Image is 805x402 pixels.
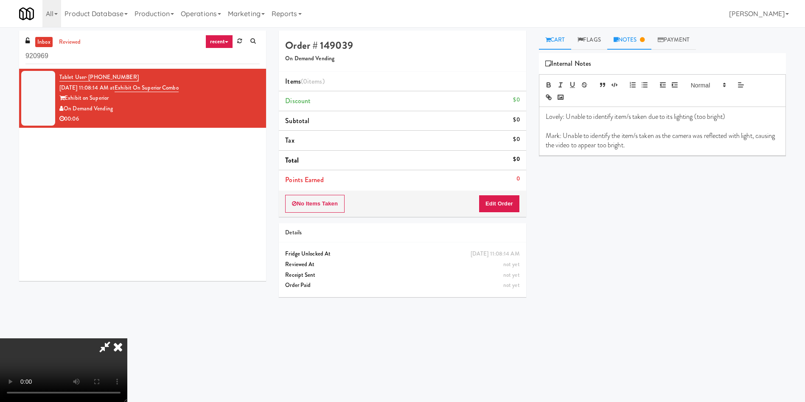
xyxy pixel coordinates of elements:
div: 0 [516,174,520,184]
a: Tablet User· [PHONE_NUMBER] [59,73,139,82]
a: Flags [571,31,607,50]
span: · [PHONE_NUMBER] [86,73,139,81]
div: 00:06 [59,114,260,124]
div: Exhibit on Superior [59,93,260,104]
span: not yet [503,271,520,279]
ng-pluralize: items [307,76,323,86]
a: Exhibit on Superior Combo [115,84,179,92]
div: Details [285,228,519,238]
a: Cart [539,31,572,50]
div: Order Paid [285,280,519,291]
input: Search vision orders [25,48,260,64]
p: Lovely: Unable to identify item/s taken due to its lighting (too bright) [546,112,779,121]
div: $0 [513,115,519,125]
div: Receipt Sent [285,270,519,281]
div: Reviewed At [285,259,519,270]
img: Micromart [19,6,34,21]
button: Edit Order [479,195,520,213]
span: not yet [503,281,520,289]
span: (0 ) [301,76,325,86]
span: Discount [285,96,311,106]
span: [DATE] 11:08:14 AM at [59,84,115,92]
span: Total [285,155,299,165]
h5: On Demand Vending [285,56,519,62]
span: Points Earned [285,175,323,185]
a: inbox [35,37,53,48]
div: On Demand Vending [59,104,260,114]
div: $0 [513,154,519,165]
span: Items [285,76,324,86]
div: [DATE] 11:08:14 AM [471,249,520,259]
span: Subtotal [285,116,309,126]
span: Tax [285,135,294,145]
span: Internal Notes [545,57,592,70]
h4: Order # 149039 [285,40,519,51]
a: reviewed [57,37,83,48]
div: $0 [513,134,519,145]
span: not yet [503,260,520,268]
button: No Items Taken [285,195,345,213]
li: Tablet User· [PHONE_NUMBER][DATE] 11:08:14 AM atExhibit on Superior ComboExhibit on SuperiorOn De... [19,69,266,128]
a: Notes [607,31,651,50]
div: $0 [513,95,519,105]
p: Mark: Unable to identify the item/s taken as the camera was reflected with light, causing the vid... [546,131,779,150]
div: Fridge Unlocked At [285,249,519,259]
a: recent [205,35,233,48]
a: Payment [651,31,696,50]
